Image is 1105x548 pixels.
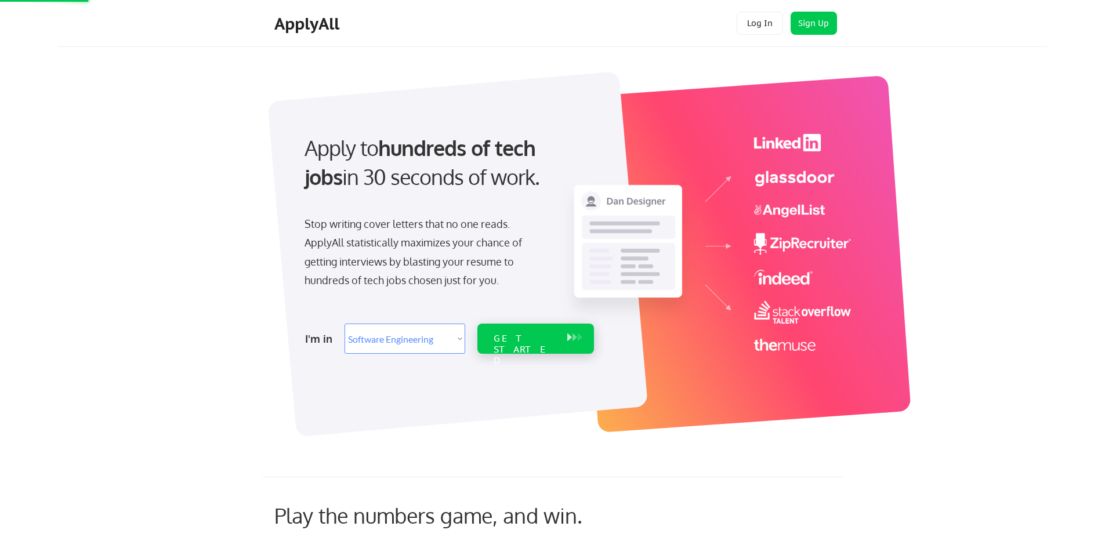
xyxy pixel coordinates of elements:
strong: hundreds of tech jobs [305,135,541,190]
button: Log In [737,12,783,35]
button: Sign Up [791,12,837,35]
div: Apply to in 30 seconds of work. [305,133,589,192]
div: GET STARTED [494,333,556,366]
div: Play the numbers game, and win. [274,503,634,528]
div: I'm in [305,329,338,348]
div: Stop writing cover letters that no one reads. ApplyAll statistically maximizes your chance of get... [305,215,543,290]
div: ApplyAll [274,14,343,34]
